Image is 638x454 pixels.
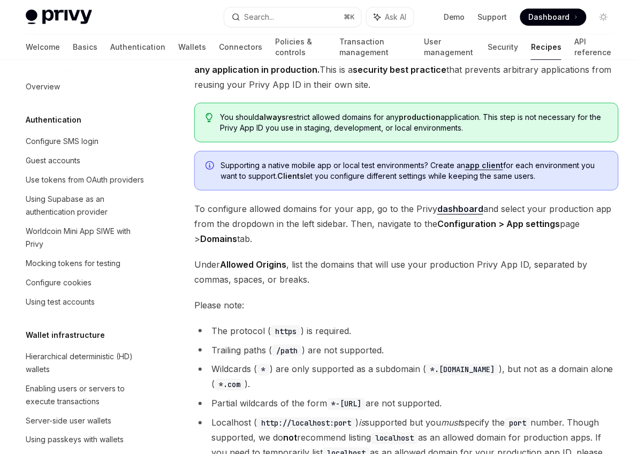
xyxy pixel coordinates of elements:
a: Security [488,34,518,60]
span: Dashboard [529,12,570,22]
svg: Tip [206,113,213,123]
code: *-[URL] [327,398,366,410]
strong: dashboard [437,203,483,214]
div: Mocking tokens for testing [26,257,120,270]
div: Configure cookies [26,276,92,289]
a: Configure SMS login [17,132,154,151]
code: http://localhost:port [257,418,355,429]
h5: Wallet infrastructure [26,329,105,342]
a: Using passkeys with wallets [17,430,154,450]
li: Trailing paths ( ) are not supported. [194,343,619,358]
a: Using Supabase as an authentication provider [17,190,154,222]
a: Support [478,12,507,22]
span: Ask AI [385,12,406,22]
span: Under , list the domains that will use your production Privy App ID, separated by commas, spaces,... [194,257,619,287]
li: The protocol ( ) is required. [194,323,619,338]
div: Using Supabase as an authentication provider [26,193,148,218]
span: You should restrict allowed domains for any application. This step is not necessary for the Privy... [221,112,607,133]
code: *.com [215,379,245,391]
a: app client [465,161,503,170]
a: Guest accounts [17,151,154,170]
div: Configure SMS login [26,135,98,148]
a: Dashboard [520,9,587,26]
strong: Clients [277,171,304,180]
a: Connectors [219,34,262,60]
button: Ask AI [367,7,414,27]
strong: production [399,112,441,122]
strong: security best practice [353,64,446,75]
a: Using test accounts [17,292,154,312]
span: ⌘ K [344,13,355,21]
span: To configure allowed domains for your app, go to the Privy and select your production app from th... [194,201,619,246]
strong: not [283,433,297,443]
a: User management [424,34,475,60]
li: Wildcards ( ) are only supported as a subdomain ( ), but not as a domain alone ( ). [194,362,619,392]
a: Welcome [26,34,60,60]
div: Guest accounts [26,154,80,167]
a: Worldcoin Mini App SIWE with Privy [17,222,154,254]
li: Partial wildcards of the form are not supported. [194,396,619,411]
a: Recipes [531,34,561,60]
code: https [271,326,301,337]
div: Enabling users or servers to execute transactions [26,382,148,408]
span: Please note: [194,298,619,313]
code: port [505,418,530,429]
a: Wallets [178,34,206,60]
strong: Configuration > App settings [437,218,560,229]
a: dashboard [437,203,483,215]
div: Using passkeys with wallets [26,434,124,447]
a: Demo [444,12,465,22]
button: Search...⌘K [224,7,362,27]
a: API reference [574,34,612,60]
a: Hierarchical deterministic (HD) wallets [17,347,154,379]
div: Search... [245,11,275,24]
h5: Authentication [26,113,81,126]
div: Worldcoin Mini App SIWE with Privy [26,225,148,251]
img: light logo [26,10,92,25]
a: Enabling users or servers to execute transactions [17,379,154,411]
a: Overview [17,77,154,96]
div: Use tokens from OAuth providers [26,173,144,186]
code: /path [272,345,302,357]
div: Server-side user wallets [26,414,111,427]
svg: Info [206,161,216,172]
div: Hierarchical deterministic (HD) wallets [26,350,148,376]
code: *.[DOMAIN_NAME] [426,364,499,376]
a: Authentication [110,34,165,60]
a: Server-side user wallets [17,411,154,430]
div: Overview [26,80,60,93]
a: Policies & controls [275,34,327,60]
span: Supporting a native mobile app or local test environments? Create an for each environment you wan... [221,160,607,181]
div: Using test accounts [26,296,95,308]
a: Transaction management [340,34,412,60]
button: Toggle dark mode [595,9,612,26]
code: localhost [371,433,418,444]
a: Mocking tokens for testing [17,254,154,273]
strong: always [260,112,286,122]
strong: Allowed Origins [220,259,286,270]
em: must [441,418,460,428]
strong: Domains [200,233,237,244]
span: This is a that prevents arbitrary applications from reusing your Privy App ID in their own site. [194,47,619,92]
a: Basics [73,34,97,60]
a: Configure cookies [17,273,154,292]
em: is [359,418,365,428]
a: Use tokens from OAuth providers [17,170,154,190]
